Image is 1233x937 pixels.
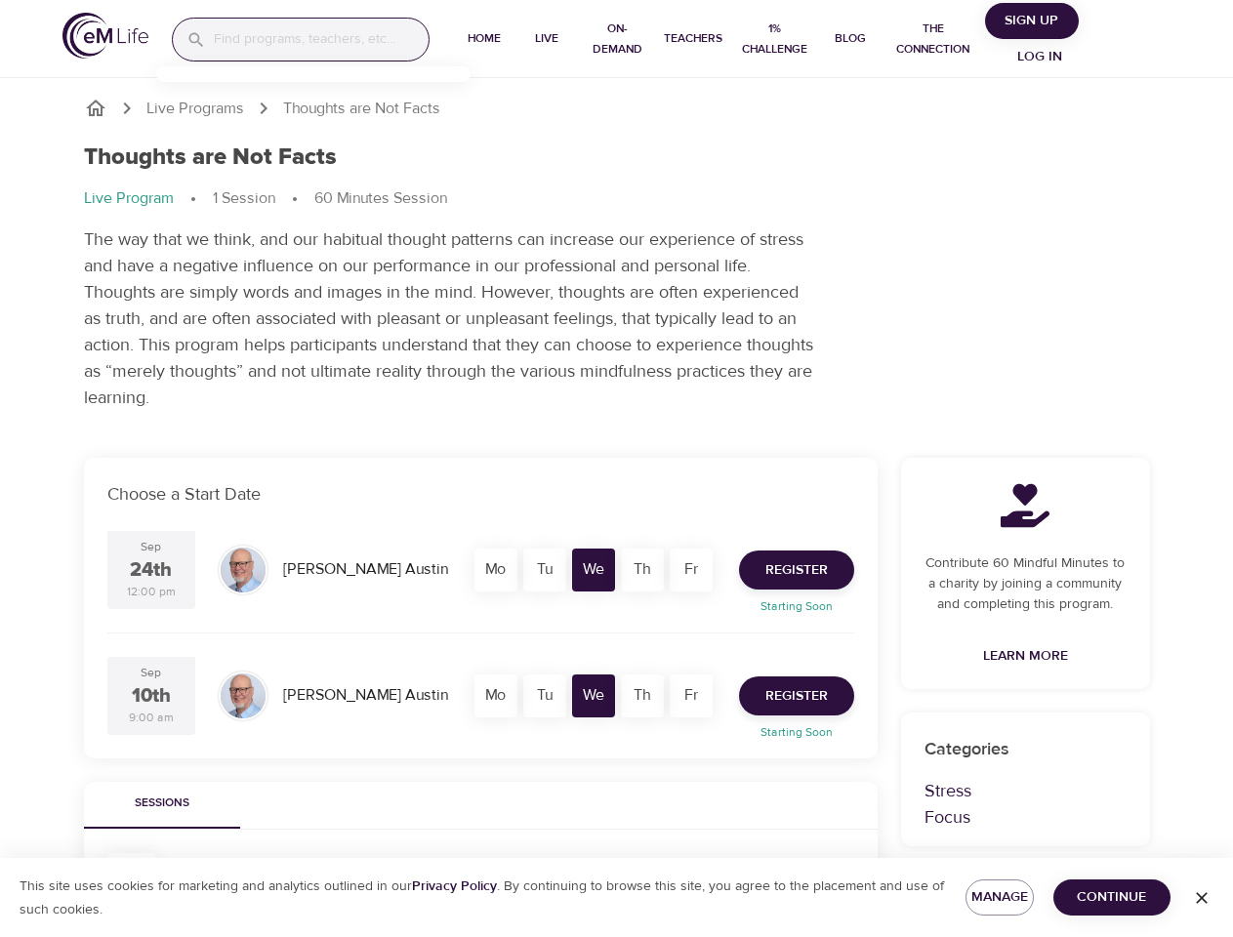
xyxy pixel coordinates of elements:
span: Learn More [983,644,1068,669]
p: Starting Soon [727,597,866,615]
button: Manage [966,879,1034,916]
div: 10th [132,682,171,711]
span: Log in [1001,45,1079,69]
button: Log in [993,39,1087,75]
div: Tu [523,674,566,717]
span: 1% Challenge [738,19,811,60]
div: Mo [474,674,517,717]
div: 24th [130,556,172,585]
a: Live Programs [146,98,244,120]
p: Thoughts are Not Facts [283,98,440,120]
nav: breadcrumb [84,187,1150,211]
p: Focus [925,804,1127,831]
span: Live [523,28,570,49]
span: Home [461,28,508,49]
span: Sessions [96,794,228,814]
input: Find programs, teachers, etc... [214,19,429,61]
nav: breadcrumb [84,97,1150,120]
button: Register [739,676,854,715]
p: Choose a Start Date [107,481,854,508]
p: Categories [925,736,1127,762]
div: We [572,549,615,591]
button: Register [739,550,854,590]
div: [PERSON_NAME] Austin [275,676,456,714]
img: logo [62,13,148,59]
p: Starting Soon [727,723,866,741]
div: [PERSON_NAME] Austin [275,550,456,589]
span: Teachers [664,28,722,49]
div: Th [621,674,664,717]
span: The Connection [889,19,977,60]
h1: Thoughts are Not Facts [84,143,337,172]
div: We [572,674,615,717]
div: Fr [670,549,713,591]
div: 9:00 am [129,710,174,726]
button: Sign Up [985,3,1079,39]
p: The way that we think, and our habitual thought patterns can increase our experience of stress an... [84,226,816,411]
span: On-Demand [586,19,648,60]
div: Th [621,549,664,591]
div: Sep [141,665,161,681]
span: Continue [1069,885,1155,910]
a: Privacy Policy [412,877,497,895]
span: Register [765,558,828,583]
div: Sep [141,539,161,555]
div: Tu [523,549,566,591]
span: Sign Up [993,9,1071,33]
button: Continue [1053,879,1171,916]
span: Blog [827,28,874,49]
p: 1 Session [213,187,275,210]
p: Contribute 60 Mindful Minutes to a charity by joining a community and completing this program. [925,553,1127,615]
p: Stress [925,778,1127,804]
span: Register [765,684,828,709]
div: 12:00 pm [127,584,176,600]
p: 60 Minutes Session [314,187,447,210]
div: Mo [474,549,517,591]
div: Fr [670,674,713,717]
p: Live Program [84,187,174,210]
a: Learn More [975,638,1076,674]
span: Manage [981,885,1018,910]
